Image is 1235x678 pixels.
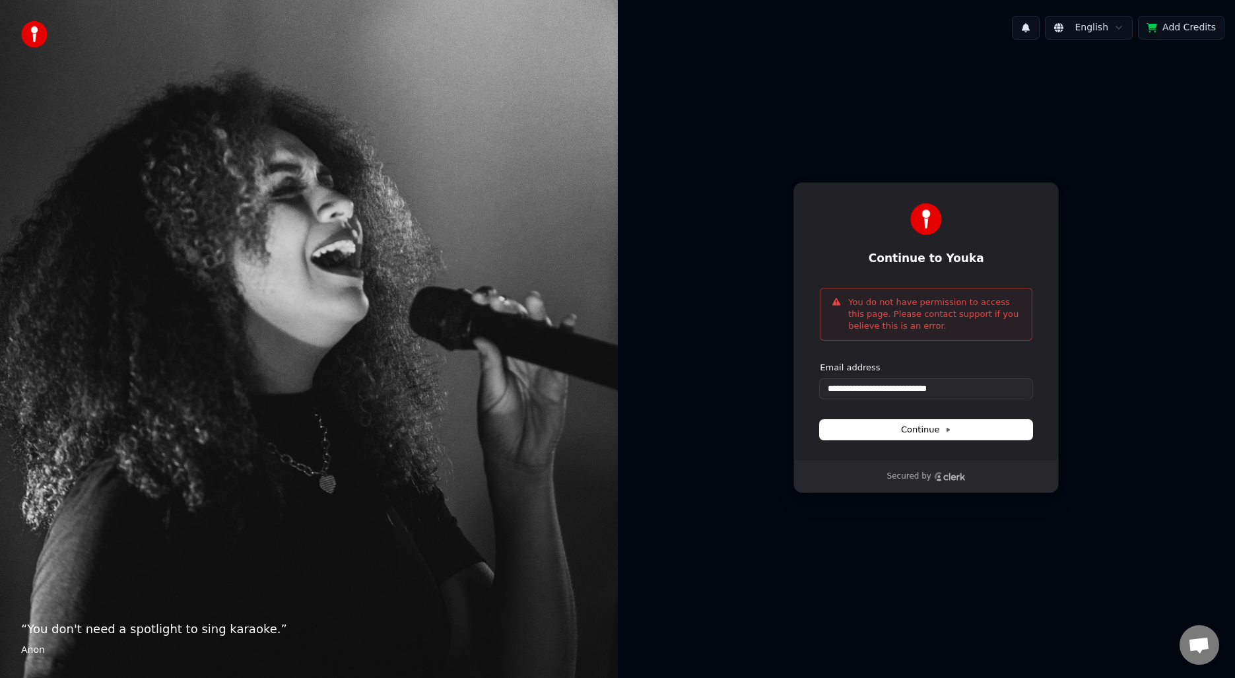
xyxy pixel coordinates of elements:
img: youka [21,21,48,48]
p: “ You don't need a spotlight to sing karaoke. ” [21,620,597,638]
img: Youka [910,203,942,235]
label: Email address [820,362,880,374]
a: Clerk logo [934,472,966,481]
button: Add Credits [1138,16,1224,40]
p: Secured by [887,471,931,482]
span: Continue [901,424,951,436]
h1: Continue to Youka [820,251,1032,267]
p: You do not have permission to access this page. Please contact support if you believe this is an ... [848,296,1021,332]
button: Continue [820,420,1032,440]
footer: Anon [21,644,597,657]
div: Open chat [1180,625,1219,665]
